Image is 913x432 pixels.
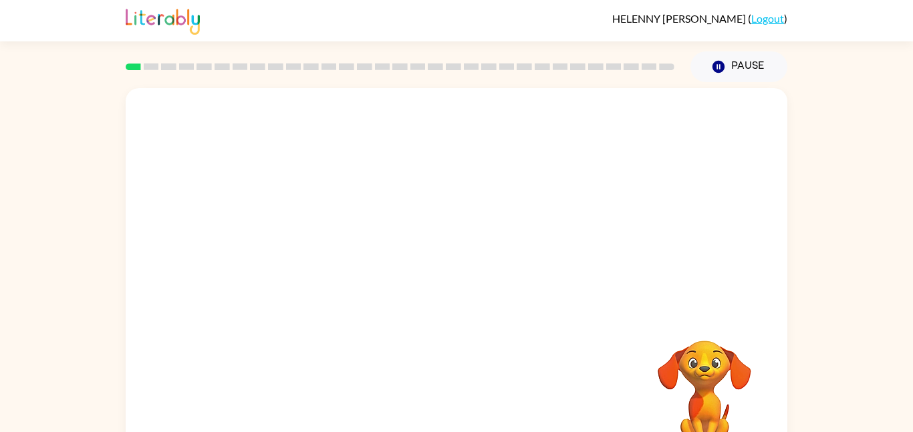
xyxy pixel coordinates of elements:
[126,5,200,35] img: Literably
[751,12,784,25] a: Logout
[612,12,787,25] div: ( )
[612,12,748,25] span: HELENNY [PERSON_NAME]
[690,51,787,82] button: Pause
